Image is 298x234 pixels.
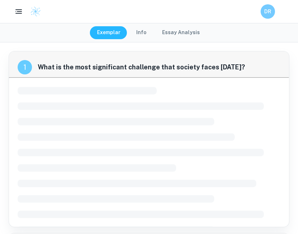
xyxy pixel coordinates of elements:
[261,4,275,19] button: DR
[38,62,280,72] span: What is the most significant challenge that society faces [DATE]?
[26,6,41,17] a: Clastify logo
[264,8,272,15] h6: DR
[18,60,32,74] div: recipe
[90,26,128,39] button: Exemplar
[30,6,41,17] img: Clastify logo
[155,26,207,39] button: Essay Analysis
[129,26,153,39] button: Info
